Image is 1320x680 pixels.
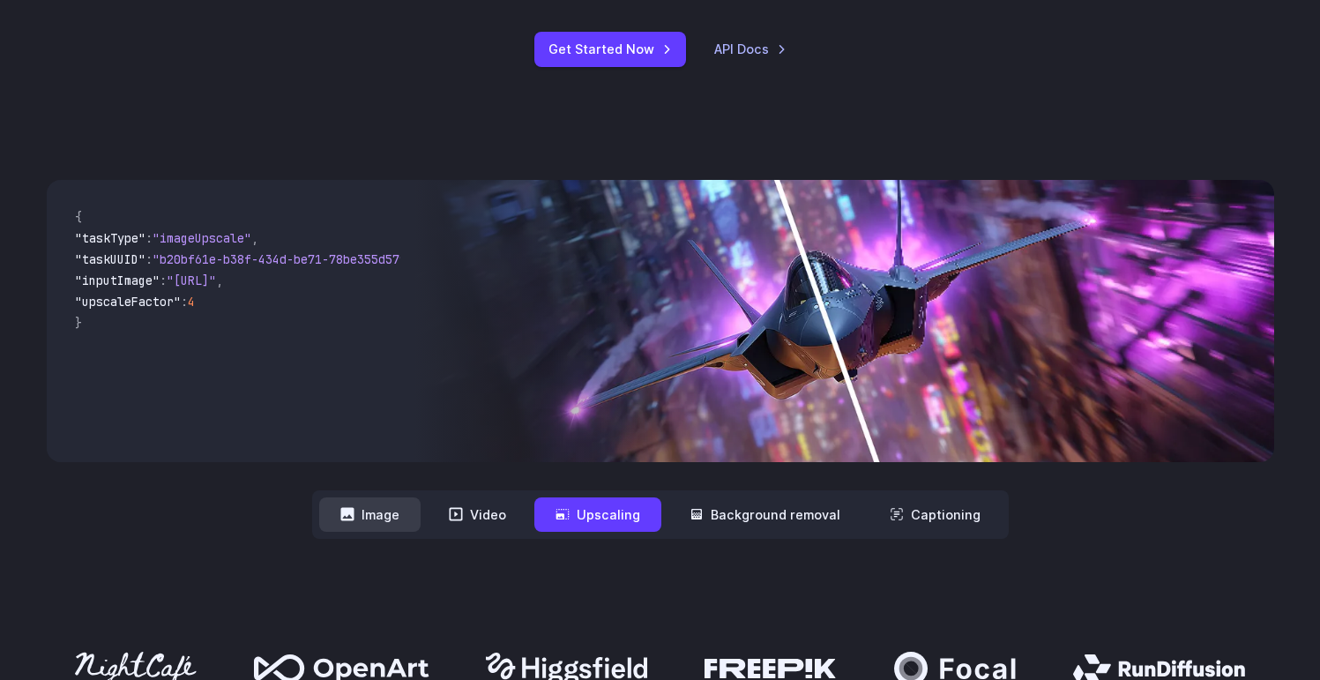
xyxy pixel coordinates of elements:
span: { [75,209,82,225]
button: Video [428,497,527,532]
span: "inputImage" [75,273,160,288]
span: , [216,273,223,288]
span: , [251,230,258,246]
span: : [160,273,167,288]
a: Get Started Now [534,32,686,66]
span: 4 [188,294,195,310]
button: Upscaling [534,497,661,532]
img: Futuristic stealth jet streaking through a neon-lit cityscape with glowing purple exhaust [414,180,1273,462]
span: "upscaleFactor" [75,294,181,310]
span: : [181,294,188,310]
span: "[URL]" [167,273,216,288]
span: : [145,251,153,267]
span: "taskType" [75,230,145,246]
a: API Docs [714,39,787,59]
span: "b20bf61e-b38f-434d-be71-78be355d5795" [153,251,421,267]
button: Captioning [869,497,1002,532]
span: } [75,315,82,331]
span: "imageUpscale" [153,230,251,246]
span: "taskUUID" [75,251,145,267]
button: Image [319,497,421,532]
button: Background removal [668,497,861,532]
span: : [145,230,153,246]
